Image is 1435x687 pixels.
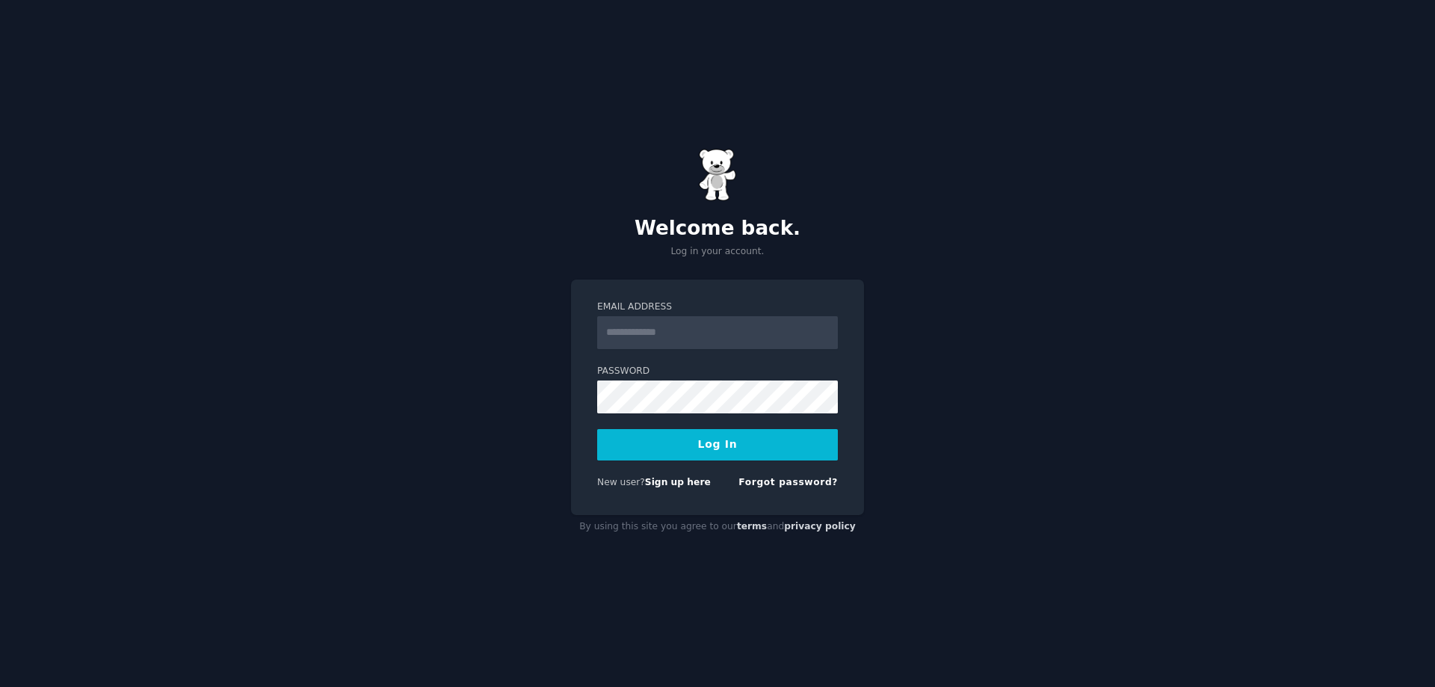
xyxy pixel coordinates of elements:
button: Log In [597,429,838,460]
label: Password [597,365,838,378]
div: By using this site you agree to our and [571,515,864,539]
label: Email Address [597,301,838,314]
a: privacy policy [784,521,856,532]
p: Log in your account. [571,245,864,259]
h2: Welcome back. [571,217,864,241]
span: New user? [597,477,645,487]
a: terms [737,521,767,532]
a: Forgot password? [738,477,838,487]
a: Sign up here [645,477,711,487]
img: Gummy Bear [699,149,736,201]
